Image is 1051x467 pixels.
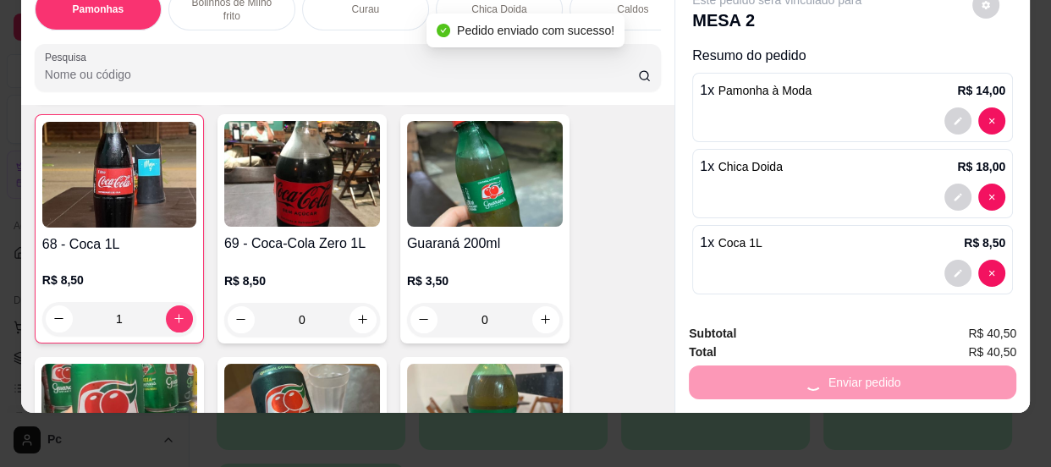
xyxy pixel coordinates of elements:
span: Coca 1L [718,236,762,250]
p: Pamonhas [73,3,124,16]
span: Pamonha à Moda [718,84,812,97]
p: R$ 3,50 [407,272,563,289]
p: Caldos [617,3,648,16]
img: product-image [407,121,563,227]
strong: Subtotal [689,327,736,340]
p: Chica Doida [471,3,526,16]
img: product-image [42,122,196,228]
p: R$ 8,50 [42,272,196,288]
button: decrease-product-quantity [944,260,971,287]
p: Curau [352,3,380,16]
button: decrease-product-quantity [944,184,971,211]
button: increase-product-quantity [532,306,559,333]
p: 1 x [700,157,783,177]
button: decrease-product-quantity [410,306,437,333]
label: Pesquisa [45,50,92,64]
img: product-image [224,121,380,227]
input: Pesquisa [45,66,638,83]
span: Chica Doida [718,160,783,173]
p: R$ 8,50 [964,234,1005,251]
button: decrease-product-quantity [978,260,1005,287]
button: decrease-product-quantity [978,107,1005,135]
button: increase-product-quantity [166,305,193,332]
span: R$ 40,50 [968,343,1016,361]
strong: Total [689,345,716,359]
p: R$ 18,00 [957,158,1005,175]
p: Resumo do pedido [692,46,1013,66]
p: MESA 2 [692,8,861,32]
button: increase-product-quantity [349,306,377,333]
button: decrease-product-quantity [46,305,73,332]
p: R$ 8,50 [224,272,380,289]
button: decrease-product-quantity [228,306,255,333]
h4: Guaraná 200ml [407,233,563,254]
h4: 69 - Coca-Cola Zero 1L [224,233,380,254]
p: R$ 14,00 [957,82,1005,99]
button: decrease-product-quantity [944,107,971,135]
p: 1 x [700,233,762,253]
span: R$ 40,50 [968,324,1016,343]
button: decrease-product-quantity [978,184,1005,211]
span: check-circle [437,24,450,37]
p: 1 x [700,80,812,101]
h4: 68 - Coca 1L [42,234,196,255]
span: Pedido enviado com sucesso! [457,24,614,37]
